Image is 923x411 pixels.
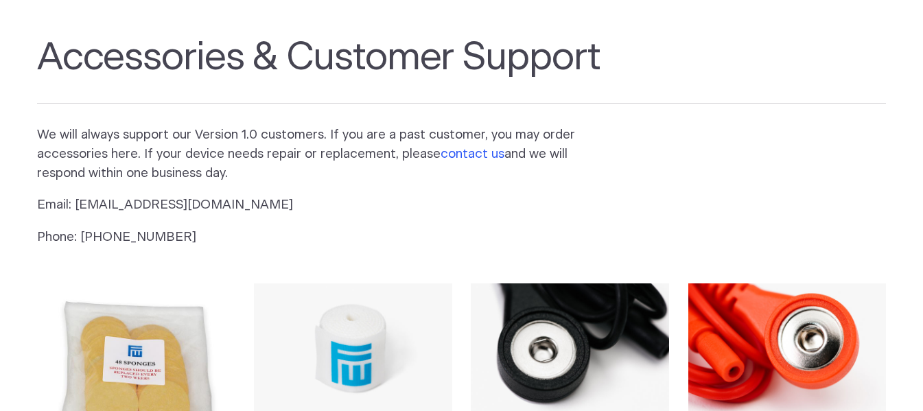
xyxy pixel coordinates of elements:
p: Email: [EMAIL_ADDRESS][DOMAIN_NAME] [37,196,597,215]
p: We will always support our Version 1.0 customers. If you are a past customer, you may order acces... [37,126,597,183]
h1: Accessories & Customer Support [37,35,886,104]
p: Phone: [PHONE_NUMBER] [37,228,597,247]
a: contact us [441,148,504,161]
